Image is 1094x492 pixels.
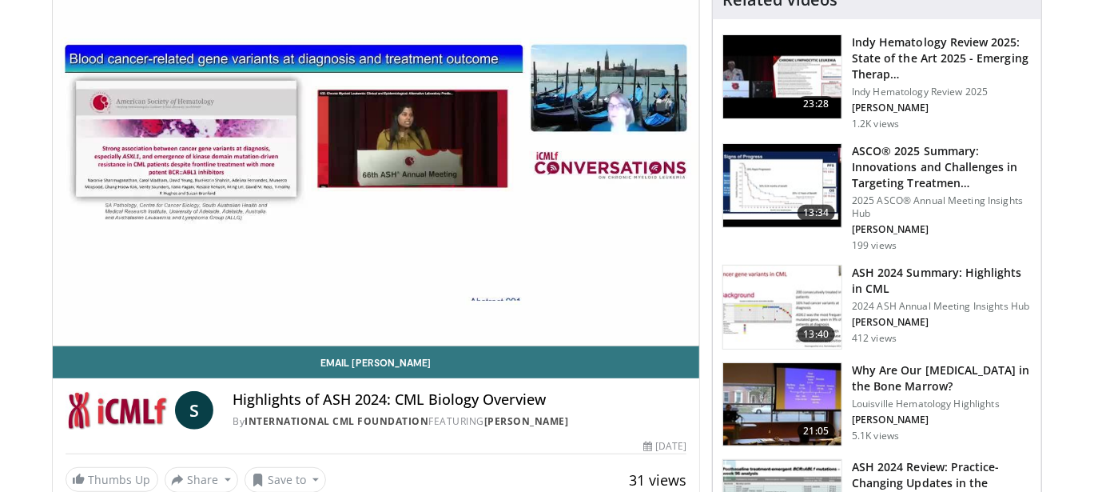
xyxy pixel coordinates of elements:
[629,470,686,490] span: 31 views
[852,143,1032,191] h3: ASCO® 2025 Summary: Innovations and Challenges in Targeting Treatmen…
[798,205,836,221] span: 13:34
[852,362,1032,394] h3: Why Are Our [MEDICAL_DATA] in the Bone Marrow?
[852,414,1032,426] p: [PERSON_NAME]
[852,316,1032,329] p: [PERSON_NAME]
[852,102,1032,114] p: [PERSON_NAME]
[245,414,428,428] a: International CML Foundation
[233,414,686,429] div: By FEATURING
[723,35,841,118] img: dfecf537-d4a4-4a47-8610-d62fe50ce9e0.150x105_q85_crop-smart_upscale.jpg
[852,332,897,345] p: 412 views
[723,144,841,227] img: 3e89ebda-c96f-40f9-a47a-1328fb1863c2.150x105_q85_crop-smart_upscale.jpg
[66,391,169,430] img: International CML Foundation
[852,34,1032,82] h3: Indy Hematology Review 2025: State of the Art 2025 - Emerging Therap…
[852,398,1032,410] p: Louisville Hematology Highlights
[484,414,569,428] a: [PERSON_NAME]
[852,86,1032,98] p: Indy Hematology Review 2025
[852,223,1032,236] p: [PERSON_NAME]
[66,467,158,492] a: Thumbs Up
[233,391,686,409] h4: Highlights of ASH 2024: CML Biology Overview
[722,362,1032,447] a: 21:05 Why Are Our [MEDICAL_DATA] in the Bone Marrow? Louisville Hematology Highlights [PERSON_NAM...
[722,143,1032,252] a: 13:34 ASCO® 2025 Summary: Innovations and Challenges in Targeting Treatmen… 2025 ASCO® Annual Mee...
[798,423,836,439] span: 21:05
[852,118,899,130] p: 1.2K views
[852,265,1032,297] h3: ASH 2024 Summary: Highlights in CML
[722,34,1032,130] a: 23:28 Indy Hematology Review 2025: State of the Art 2025 - Emerging Therap… Indy Hematology Revie...
[852,194,1032,220] p: 2025 ASCO® Annual Meeting Insights Hub
[723,266,841,349] img: 8e022f8d-d4d3-4fa0-85be-d5417023d562.150x105_q85_crop-smart_upscale.jpg
[723,363,841,446] img: d54ba80d-66ce-4a3a-915d-0c2c9f582a4c.150x105_q85_crop-smart_upscale.jpg
[798,96,836,112] span: 23:28
[53,346,700,378] a: Email [PERSON_NAME]
[852,430,899,442] p: 5.1K views
[643,439,686,454] div: [DATE]
[852,300,1032,313] p: 2024 ASH Annual Meeting Insights Hub
[852,239,897,252] p: 199 views
[798,326,836,342] span: 13:40
[175,391,213,430] a: S
[722,265,1032,350] a: 13:40 ASH 2024 Summary: Highlights in CML 2024 ASH Annual Meeting Insights Hub [PERSON_NAME] 412 ...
